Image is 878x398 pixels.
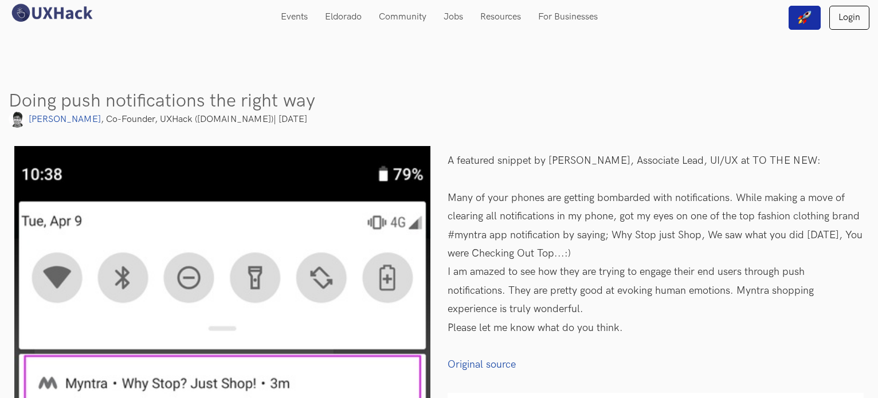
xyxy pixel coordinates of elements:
[435,6,472,28] a: Jobs
[9,92,869,111] h2: Doing push notifications the right way
[798,10,812,24] img: rocket
[472,6,530,28] a: Resources
[530,6,606,28] a: For Businesses
[448,358,516,371] a: Original source
[448,263,864,318] p: I am amazed to see how they are trying to engage their end users through push notifications. They...
[9,3,95,23] img: UXHack logo
[272,6,316,28] a: Events
[9,114,273,125] span: , Co-Founder, UXHack ([DOMAIN_NAME])
[448,189,864,263] p: Many of your phones are getting bombarded with notifications. While making a move of clearing all...
[316,6,370,28] a: Eldorado
[370,6,435,28] a: Community
[448,152,864,170] p: A featured snippet by [PERSON_NAME], Associate Lead, UI/UX at TO THE NEW:
[9,111,26,128] img: tmphy5_8u7n
[448,319,864,337] p: Please let me know what do you think.
[829,6,869,30] a: Login
[9,114,101,125] a: [PERSON_NAME]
